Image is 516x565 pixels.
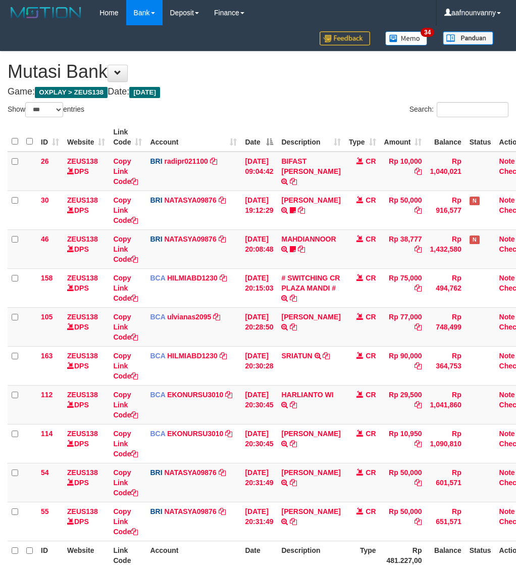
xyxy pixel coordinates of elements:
[415,323,422,331] a: Copy Rp 77,000 to clipboard
[67,430,98,438] a: ZEUS138
[150,196,162,204] span: BRI
[41,235,49,243] span: 46
[426,346,465,385] td: Rp 364,753
[466,123,495,152] th: Status
[41,157,49,165] span: 26
[470,236,480,244] span: Has Note
[499,352,515,360] a: Note
[41,430,53,438] span: 114
[67,507,98,515] a: ZEUS138
[63,123,109,152] th: Website: activate to sort column ascending
[164,468,216,477] a: NATASYA09876
[421,28,434,37] span: 34
[67,274,98,282] a: ZEUS138
[241,385,277,424] td: [DATE] 20:30:45
[63,229,109,268] td: DPS
[499,196,515,204] a: Note
[366,391,376,399] span: CR
[41,391,53,399] span: 112
[345,123,380,152] th: Type: activate to sort column ascending
[281,274,340,292] a: # SWITCHING CR PLAZA MANDI #
[499,391,515,399] a: Note
[129,87,160,98] span: [DATE]
[210,157,217,165] a: Copy radipr021100 to clipboard
[35,87,108,98] span: OXPLAY > ZEUS138
[426,152,465,191] td: Rp 1,040,021
[380,123,426,152] th: Amount: activate to sort column ascending
[499,507,515,515] a: Note
[150,313,165,321] span: BCA
[67,313,98,321] a: ZEUS138
[219,507,226,515] a: Copy NATASYA09876 to clipboard
[415,401,422,409] a: Copy Rp 29,500 to clipboard
[380,229,426,268] td: Rp 38,777
[167,274,218,282] a: HILMIABD1230
[366,507,376,515] span: CR
[113,196,138,224] a: Copy Link Code
[499,430,515,438] a: Note
[67,391,98,399] a: ZEUS138
[415,206,422,214] a: Copy Rp 50,000 to clipboard
[415,362,422,370] a: Copy Rp 90,000 to clipboard
[277,123,344,152] th: Description: activate to sort column ascending
[241,123,277,152] th: Date: activate to sort column descending
[63,268,109,307] td: DPS
[8,87,508,97] h4: Game: Date:
[380,463,426,502] td: Rp 50,000
[63,424,109,463] td: DPS
[426,463,465,502] td: Rp 601,571
[281,468,340,477] a: [PERSON_NAME]
[281,391,333,399] a: HARLIANTO WI
[113,157,138,185] a: Copy Link Code
[167,391,223,399] a: EKONURSU3010
[415,284,422,292] a: Copy Rp 75,000 to clipboard
[499,468,515,477] a: Note
[380,191,426,229] td: Rp 50,000
[290,401,297,409] a: Copy HARLIANTO WI to clipboard
[426,229,465,268] td: Rp 1,432,580
[67,235,98,243] a: ZEUS138
[150,352,165,360] span: BCA
[426,502,465,541] td: Rp 651,571
[380,268,426,307] td: Rp 75,000
[241,502,277,541] td: [DATE] 20:31:49
[63,152,109,191] td: DPS
[385,31,428,45] img: Button%20Memo.svg
[470,197,480,205] span: Has Note
[281,313,340,321] a: [PERSON_NAME]
[150,391,165,399] span: BCA
[241,307,277,346] td: [DATE] 20:28:50
[366,468,376,477] span: CR
[323,352,330,360] a: Copy SRIATUN to clipboard
[415,440,422,448] a: Copy Rp 10,950 to clipboard
[281,507,340,515] a: [PERSON_NAME]
[380,307,426,346] td: Rp 77,000
[437,102,508,117] input: Search:
[380,502,426,541] td: Rp 50,000
[378,25,435,51] a: 34
[499,157,515,165] a: Note
[167,313,211,321] a: ulvianas2095
[41,352,53,360] span: 163
[499,313,515,321] a: Note
[63,502,109,541] td: DPS
[443,31,493,45] img: panduan.png
[290,294,297,302] a: Copy # SWITCHING CR PLAZA MANDI # to clipboard
[225,391,232,399] a: Copy EKONURSU3010 to clipboard
[426,268,465,307] td: Rp 494,762
[63,385,109,424] td: DPS
[290,440,297,448] a: Copy AHMAD AGUSTI to clipboard
[8,102,84,117] label: Show entries
[426,191,465,229] td: Rp 916,577
[213,313,220,321] a: Copy ulvianas2095 to clipboard
[415,167,422,175] a: Copy Rp 10,000 to clipboard
[281,235,336,243] a: MAHDIANNOOR
[298,206,305,214] a: Copy DANA ARIFRAHMATPR to clipboard
[113,274,138,302] a: Copy Link Code
[366,235,376,243] span: CR
[499,274,515,282] a: Note
[241,191,277,229] td: [DATE] 19:12:29
[67,196,98,204] a: ZEUS138
[298,245,305,253] a: Copy MAHDIANNOOR to clipboard
[366,157,376,165] span: CR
